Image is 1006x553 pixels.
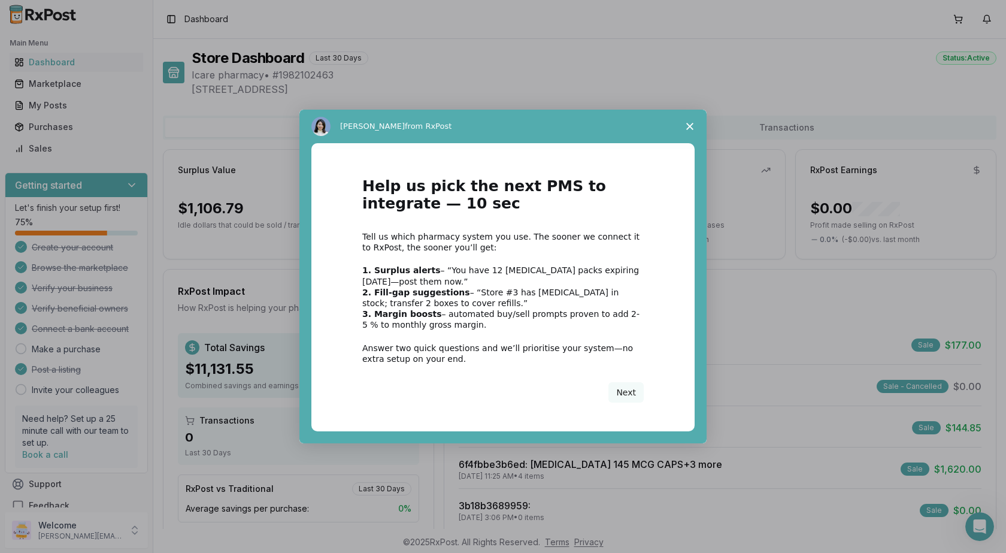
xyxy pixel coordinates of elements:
[673,110,707,143] span: Close survey
[311,117,331,136] img: Profile image for Alice
[362,231,644,253] div: Tell us which pharmacy system you use. The sooner we connect it to RxPost, the sooner you’ll get:
[362,287,644,309] div: – “Store #3 has [MEDICAL_DATA] in stock; transfer 2 boxes to cover refills.”
[362,265,441,275] b: 1. Surplus alerts
[362,343,644,364] div: Answer two quick questions and we’ll prioritise your system—no extra setup on your end.
[362,309,442,319] b: 3. Margin boosts
[405,122,452,131] span: from RxPost
[362,178,644,219] h1: Help us pick the next PMS to integrate — 10 sec
[340,122,405,131] span: [PERSON_NAME]
[362,309,644,330] div: – automated buy/sell prompts proven to add 2-5 % to monthly gross margin.
[362,288,470,297] b: 2. Fill-gap suggestions
[362,265,644,286] div: – “You have 12 [MEDICAL_DATA] packs expiring [DATE]—post them now.”
[608,382,644,403] button: Next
